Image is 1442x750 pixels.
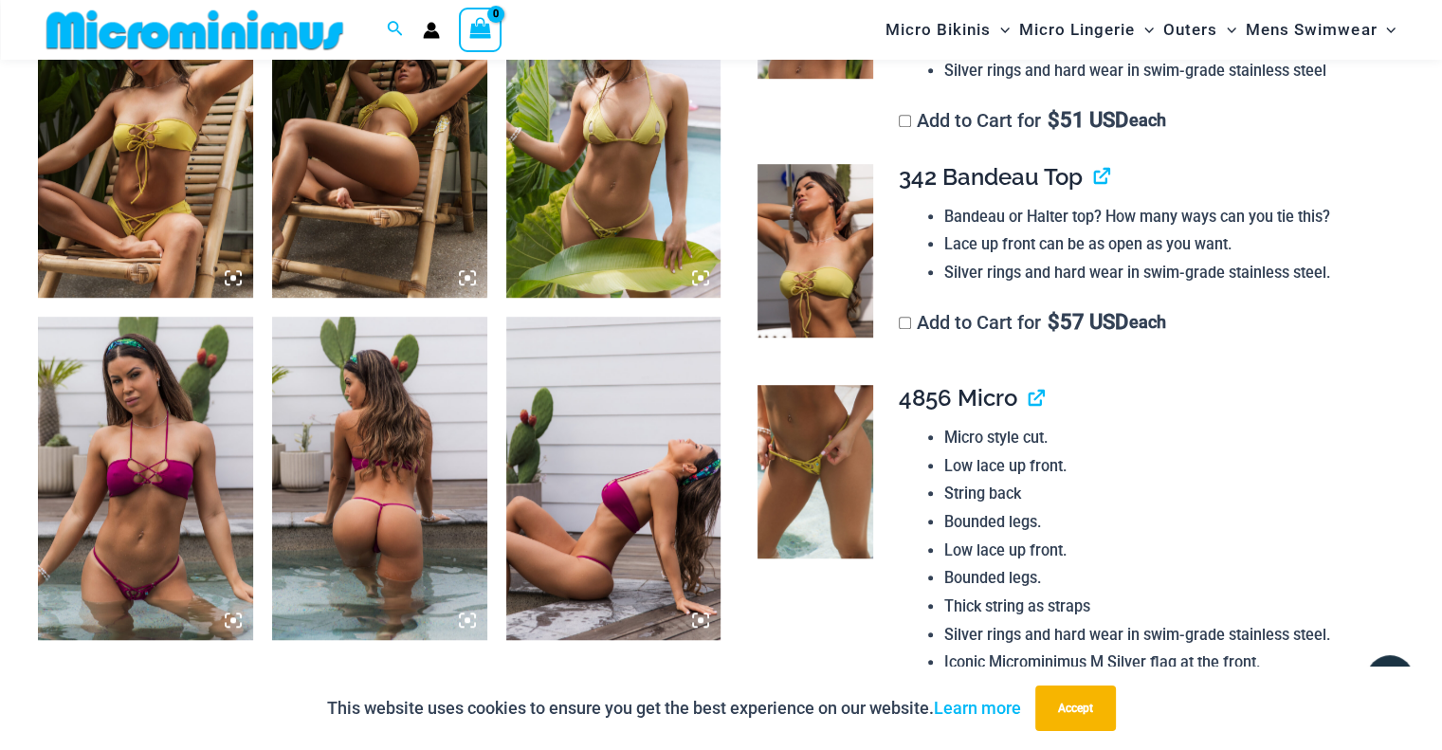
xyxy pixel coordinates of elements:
span: $ [1047,310,1059,334]
a: View Shopping Cart, empty [459,8,502,51]
span: Mens Swimwear [1246,6,1377,54]
span: Micro Lingerie [1019,6,1135,54]
img: MM SHOP LOGO FLAT [39,9,351,51]
label: Add to Cart for [899,109,1167,132]
li: Silver rings and hard wear in swim-grade stainless steel [944,57,1389,85]
a: Learn more [934,698,1021,718]
img: Breakwater Berry Pink 341 halter 4856 micro [506,317,721,639]
a: Micro LingerieMenu ToggleMenu Toggle [1014,6,1159,54]
button: Accept [1035,686,1116,731]
li: Thick string as straps [944,593,1389,621]
span: each [1129,111,1166,130]
label: Add to Cart for [899,311,1167,334]
span: 4856 Micro [899,384,1017,412]
li: Silver rings and hard wear in swim-grade stainless steel. [944,621,1389,649]
span: Outers [1163,6,1217,54]
a: Search icon link [387,18,404,42]
span: $ [1047,108,1059,132]
span: Menu Toggle [1135,6,1154,54]
a: OutersMenu ToggleMenu Toggle [1159,6,1241,54]
a: Mens SwimwearMenu ToggleMenu Toggle [1241,6,1400,54]
li: Bandeau or Halter top? How many ways can you tie this? [944,203,1389,231]
span: Menu Toggle [1377,6,1396,54]
span: Micro Bikinis [885,6,991,54]
span: 51 USD [1047,111,1127,130]
a: Micro BikinisMenu ToggleMenu Toggle [881,6,1014,54]
li: Iconic Microminimus M Silver flag at the front. [944,649,1389,677]
span: 57 USD [1047,313,1127,332]
li: Micro style cut. [944,424,1389,452]
img: Breakwater Berry Pink 341 halter 4856 micro [272,317,487,639]
nav: Site Navigation [878,3,1404,57]
input: Add to Cart for$57 USD each [899,317,911,329]
img: Breakwater Lemon Yellow 341 halter 01 [758,164,873,338]
span: Menu Toggle [1217,6,1236,54]
li: Silver rings and hard wear in swim-grade stainless steel. [944,259,1389,287]
li: Bounded legs. [944,564,1389,593]
li: Bounded legs. [944,508,1389,537]
input: Add to Cart for$51 USD each [899,115,911,127]
span: 342 Bandeau Top [899,163,1083,191]
a: Account icon link [423,22,440,39]
li: Low lace up front. [944,537,1389,565]
span: each [1129,313,1166,332]
img: Breakwater Lemon Yellow4856 micro [758,385,873,558]
p: This website uses cookies to ensure you get the best experience on our website. [327,694,1021,723]
li: Low lace up front. [944,452,1389,481]
img: Breakwater Berry Pink 341 halter 4856 micro [38,317,253,639]
li: String back [944,480,1389,508]
li: Lace up front can be as open as you want. [944,230,1389,259]
span: Menu Toggle [991,6,1010,54]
